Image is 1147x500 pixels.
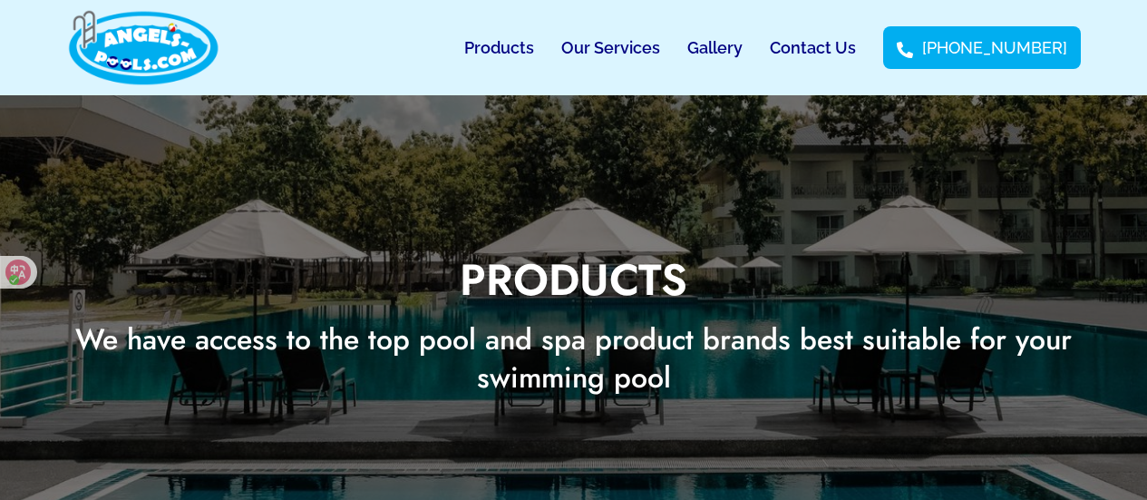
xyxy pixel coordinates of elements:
[460,259,687,302] h1: Products
[770,27,856,69] a: Contact Us
[687,27,743,69] a: Gallery
[464,27,534,69] a: Products
[464,27,856,69] nav: Menu
[918,35,1067,60] span: [PHONE_NUMBER]
[75,320,1073,397] h2: We have access to the top pool and spa product brands best suitable for your swimming pool
[897,35,1067,60] a: [PHONE_NUMBER]
[561,27,660,69] a: Our Services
